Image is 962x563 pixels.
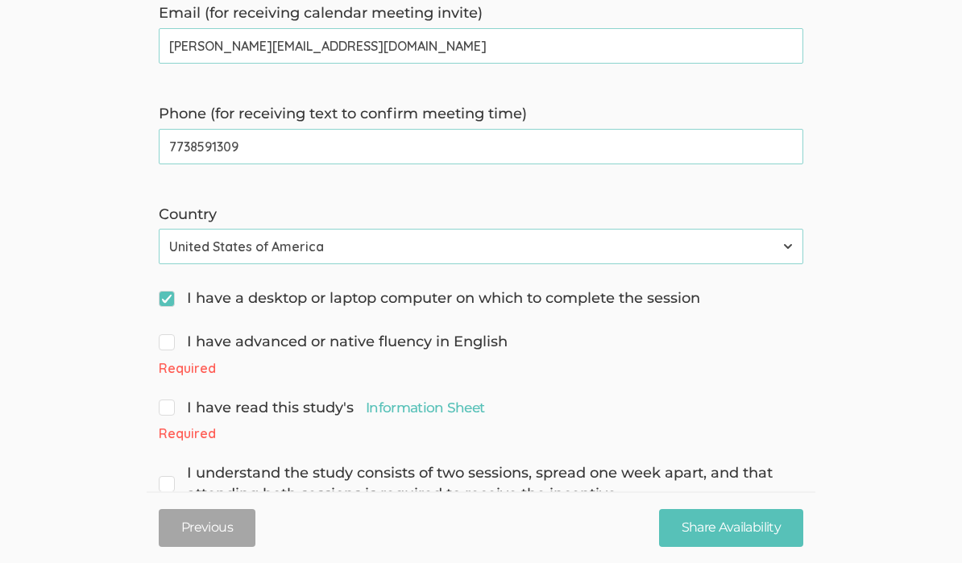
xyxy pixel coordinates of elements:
[159,104,803,125] label: Phone (for receiving text to confirm meeting time)
[159,205,803,226] label: Country
[159,398,484,419] span: I have read this study's
[659,509,803,547] input: Share Availability
[159,3,803,24] label: Email (for receiving calendar meeting invite)
[159,463,803,504] span: I understand the study consists of two sessions, spread one week apart, and that attending both s...
[159,424,803,443] div: Required
[159,332,508,353] span: I have advanced or native fluency in English
[366,398,484,417] a: Information Sheet
[159,509,255,547] button: Previous
[159,288,700,309] span: I have a desktop or laptop computer on which to complete the session
[159,359,803,378] div: Required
